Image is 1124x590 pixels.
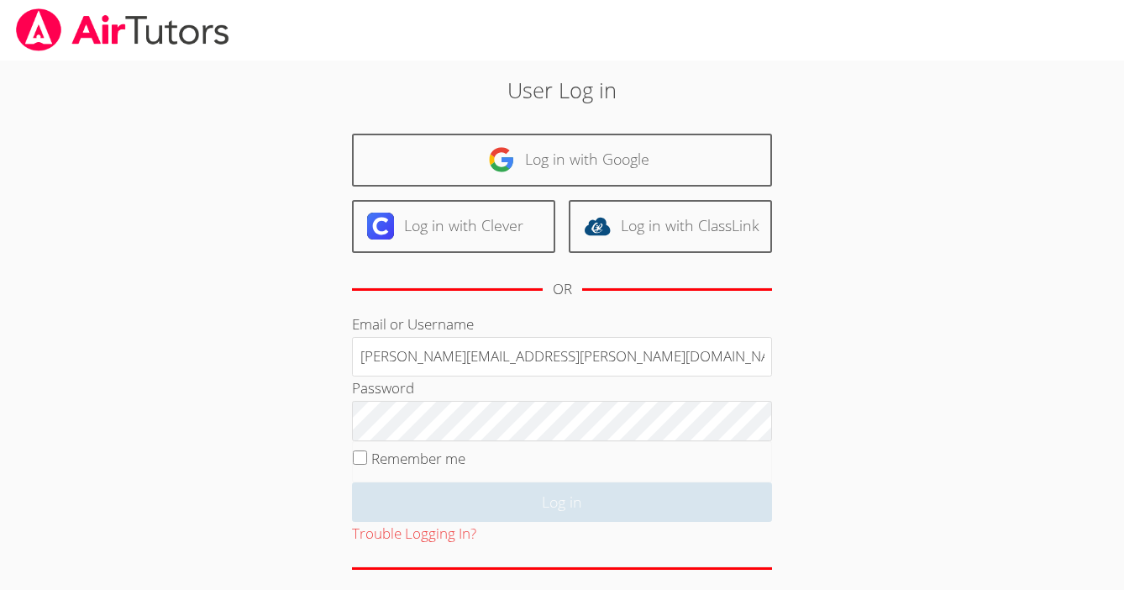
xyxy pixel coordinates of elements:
img: google-logo-50288ca7cdecda66e5e0955fdab243c47b7ad437acaf1139b6f446037453330a.svg [488,146,515,173]
a: Log in with ClassLink [569,200,772,253]
label: Email or Username [352,314,474,334]
div: OR [553,277,572,302]
label: Remember me [371,449,465,468]
a: Log in with Clever [352,200,555,253]
a: Log in with Google [352,134,772,187]
img: classlink-logo-d6bb404cc1216ec64c9a2012d9dc4662098be43eaf13dc465df04b49fa7ab582.svg [584,213,611,240]
button: Trouble Logging In? [352,522,476,546]
h2: User Log in [259,74,866,106]
img: airtutors_banner-c4298cdbf04f3fff15de1276eac7730deb9818008684d7c2e4769d2f7ddbe033.png [14,8,231,51]
input: Log in [352,482,772,522]
img: clever-logo-6eab21bc6e7a338710f1a6ff85c0baf02591cd810cc4098c63d3a4b26e2feb20.svg [367,213,394,240]
label: Password [352,378,414,398]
